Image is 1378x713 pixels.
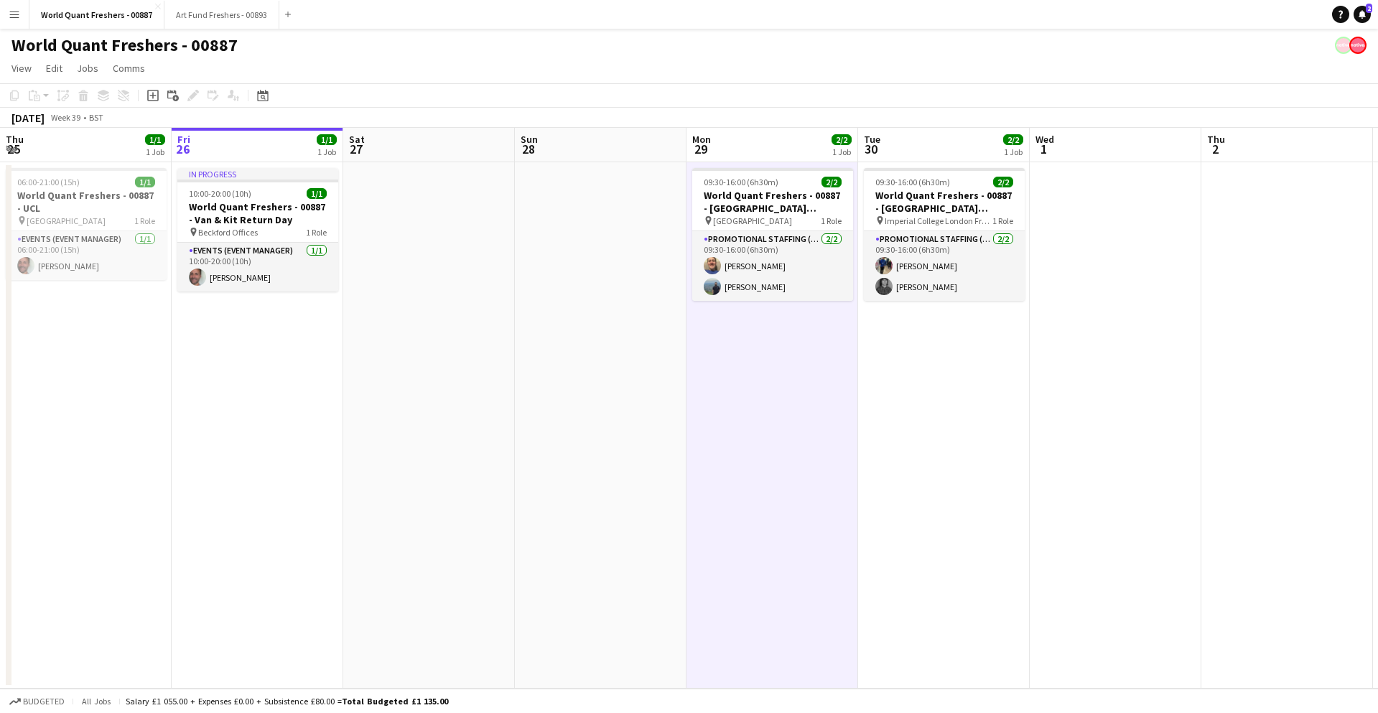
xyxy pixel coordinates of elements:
button: Art Fund Freshers - 00893 [164,1,279,29]
h1: World Quant Freshers - 00887 [11,34,238,56]
h3: World Quant Freshers - 00887 - [GEOGRAPHIC_DATA] Freshers Flyering [692,189,853,215]
app-user-avatar: native Staffing [1335,37,1352,54]
span: Thu [1207,133,1225,146]
span: 26 [175,141,190,157]
span: 1/1 [145,134,165,145]
div: In progress [177,168,338,180]
span: 1/1 [135,177,155,187]
a: Comms [107,59,151,78]
span: Comms [113,62,145,75]
span: Mon [692,133,711,146]
span: 2/2 [1003,134,1023,145]
div: 1 Job [146,146,164,157]
span: Beckford Offices [198,227,258,238]
span: 27 [347,141,365,157]
app-job-card: In progress10:00-20:00 (10h)1/1World Quant Freshers - 00887 - Van & Kit Return Day Beckford Offic... [177,168,338,292]
span: 1/1 [317,134,337,145]
span: 2/2 [993,177,1013,187]
span: All jobs [79,696,113,707]
span: Wed [1035,133,1054,146]
span: Week 39 [47,112,83,123]
div: [DATE] [11,111,45,125]
span: Budgeted [23,696,65,707]
a: Jobs [71,59,104,78]
div: Salary £1 055.00 + Expenses £0.00 + Subsistence £80.00 = [126,696,448,707]
span: Sun [521,133,538,146]
span: 06:00-21:00 (15h) [17,177,80,187]
span: [GEOGRAPHIC_DATA] [713,215,792,226]
span: 1 [1033,141,1054,157]
span: 2 [1205,141,1225,157]
h3: World Quant Freshers - 00887 - [GEOGRAPHIC_DATA] London Flyering [864,189,1025,215]
app-user-avatar: native Staffing [1349,37,1367,54]
span: 1 Role [992,215,1013,226]
span: 2 [1366,4,1372,13]
span: 2/2 [821,177,842,187]
span: 09:30-16:00 (6h30m) [704,177,778,187]
span: 1 Role [306,227,327,238]
div: BST [89,112,103,123]
button: World Quant Freshers - 00887 [29,1,164,29]
span: Jobs [77,62,98,75]
span: 28 [518,141,538,157]
span: View [11,62,32,75]
app-job-card: 06:00-21:00 (15h)1/1World Quant Freshers - 00887 - UCL [GEOGRAPHIC_DATA]1 RoleEvents (Event Manag... [6,168,167,280]
span: 1/1 [307,188,327,199]
div: 1 Job [317,146,336,157]
span: 30 [862,141,880,157]
span: 25 [4,141,24,157]
span: 09:30-16:00 (6h30m) [875,177,950,187]
h3: World Quant Freshers - 00887 - Van & Kit Return Day [177,200,338,226]
span: [GEOGRAPHIC_DATA] [27,215,106,226]
span: 2/2 [832,134,852,145]
span: Thu [6,133,24,146]
app-card-role: Promotional Staffing (Brand Ambassadors)2/209:30-16:00 (6h30m)[PERSON_NAME][PERSON_NAME] [692,231,853,301]
app-card-role: Promotional Staffing (Brand Ambassadors)2/209:30-16:00 (6h30m)[PERSON_NAME][PERSON_NAME] [864,231,1025,301]
span: 29 [690,141,711,157]
app-job-card: 09:30-16:00 (6h30m)2/2World Quant Freshers - 00887 - [GEOGRAPHIC_DATA] London Flyering Imperial C... [864,168,1025,301]
span: Total Budgeted £1 135.00 [342,696,448,707]
button: Budgeted [7,694,67,709]
div: 1 Job [1004,146,1023,157]
span: Fri [177,133,190,146]
a: 2 [1354,6,1371,23]
app-card-role: Events (Event Manager)1/110:00-20:00 (10h)[PERSON_NAME] [177,243,338,292]
a: View [6,59,37,78]
app-card-role: Events (Event Manager)1/106:00-21:00 (15h)[PERSON_NAME] [6,231,167,280]
span: 1 Role [134,215,155,226]
span: Imperial College London Freshers [885,215,992,226]
span: 1 Role [821,215,842,226]
div: 1 Job [832,146,851,157]
a: Edit [40,59,68,78]
span: Edit [46,62,62,75]
span: Sat [349,133,365,146]
app-job-card: 09:30-16:00 (6h30m)2/2World Quant Freshers - 00887 - [GEOGRAPHIC_DATA] Freshers Flyering [GEOGRAP... [692,168,853,301]
h3: World Quant Freshers - 00887 - UCL [6,189,167,215]
span: Tue [864,133,880,146]
span: 10:00-20:00 (10h) [189,188,251,199]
